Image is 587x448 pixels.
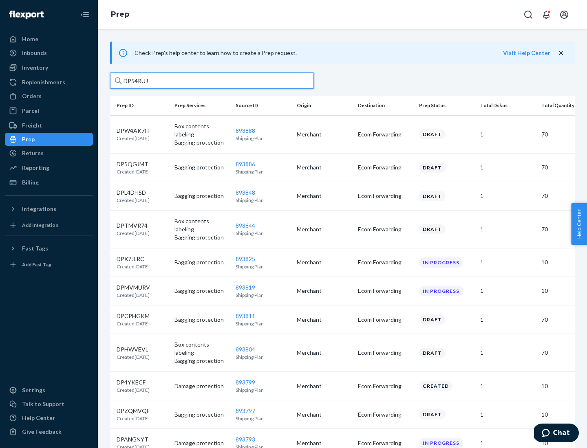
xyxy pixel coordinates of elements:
[22,92,42,100] div: Orders
[236,230,290,237] p: Shipping Plan
[236,197,290,204] p: Shipping Plan
[117,435,150,444] p: DPANGNYT
[117,197,150,204] p: Created [DATE]
[358,382,413,390] p: Ecom Forwarding
[358,192,413,200] p: Ecom Forwarding
[117,255,150,263] p: DPX7JLRC
[22,149,44,157] div: Returns
[5,90,93,103] a: Orders
[520,7,536,23] button: Open Search Box
[110,96,171,115] th: Prep ID
[571,203,587,245] button: Help Center
[22,386,45,394] div: Settings
[480,349,535,357] p: 1
[419,348,446,358] div: Draft
[117,263,150,270] p: Created [DATE]
[236,255,255,262] a: 893825
[480,382,535,390] p: 1
[22,49,47,57] div: Inbounds
[419,257,463,268] div: In progress
[480,163,535,171] p: 1
[355,96,416,115] th: Destination
[22,428,62,436] div: Give Feedback
[22,178,39,187] div: Billing
[117,283,150,292] p: DPMVMURV
[5,384,93,397] a: Settings
[117,189,150,197] p: DPL4DHSD
[117,387,150,393] p: Created [DATE]
[174,411,229,419] p: Bagging protection
[5,202,93,215] button: Integrations
[358,316,413,324] p: Ecom Forwarding
[135,49,297,56] span: Check Prep's help center to learn how to create a Prep request.
[174,316,229,324] p: Bagging protection
[174,357,229,365] p: Bagging protection
[358,225,413,233] p: Ecom Forwarding
[297,349,351,357] p: Merchant
[22,121,42,130] div: Freight
[236,284,255,291] a: 893819
[480,439,535,447] p: 1
[5,425,93,438] button: Give Feedback
[5,397,93,411] button: Talk to Support
[232,96,293,115] th: Source ID
[117,168,150,175] p: Created [DATE]
[419,381,452,391] div: Created
[5,176,93,189] a: Billing
[117,222,150,230] p: DPTMVR74
[117,127,150,135] p: DPW4AK7H
[236,320,290,327] p: Shipping Plan
[419,129,446,139] div: Draft
[22,35,38,43] div: Home
[5,219,93,232] a: Add Integration
[174,233,229,242] p: Bagging protection
[503,49,550,57] button: Visit Help Center
[236,436,255,443] a: 893793
[236,222,255,229] a: 893844
[5,258,93,271] a: Add Fast Tag
[358,411,413,419] p: Ecom Forwarding
[174,382,229,390] p: Damage protection
[236,312,255,319] a: 893811
[117,378,150,387] p: DP4YKECF
[104,3,136,26] ol: breadcrumbs
[174,163,229,171] p: Bagging protection
[556,7,572,23] button: Open account menu
[117,135,150,142] p: Created [DATE]
[480,411,535,419] p: 1
[419,163,446,173] div: Draft
[5,46,93,59] a: Inbounds
[236,127,255,134] a: 893888
[297,411,351,419] p: Merchant
[236,168,290,175] p: Shipping Plan
[174,340,229,357] p: Box contents labeling
[419,438,463,448] div: In progress
[297,382,351,390] p: Merchant
[5,76,93,89] a: Replenishments
[22,244,48,253] div: Fast Tags
[174,287,229,295] p: Bagging protection
[236,292,290,299] p: Shipping Plan
[534,424,579,444] iframe: Opens a widget where you can chat to one of our agents
[358,258,413,266] p: Ecom Forwarding
[117,415,150,422] p: Created [DATE]
[117,354,150,360] p: Created [DATE]
[419,314,446,325] div: Draft
[419,191,446,201] div: Draft
[236,387,290,393] p: Shipping Plan
[480,258,535,266] p: 1
[416,96,477,115] th: Prep Status
[77,7,93,23] button: Close Navigation
[236,346,255,353] a: 893804
[297,287,351,295] p: Merchant
[174,258,229,266] p: Bagging protection
[117,160,150,168] p: DP5QGJMT
[5,411,93,424] a: Help Center
[358,287,413,295] p: Ecom Forwarding
[557,49,565,57] button: close
[174,217,229,233] p: Box contents labeling
[236,415,290,422] p: Shipping Plan
[117,230,150,237] p: Created [DATE]
[358,349,413,357] p: Ecom Forwarding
